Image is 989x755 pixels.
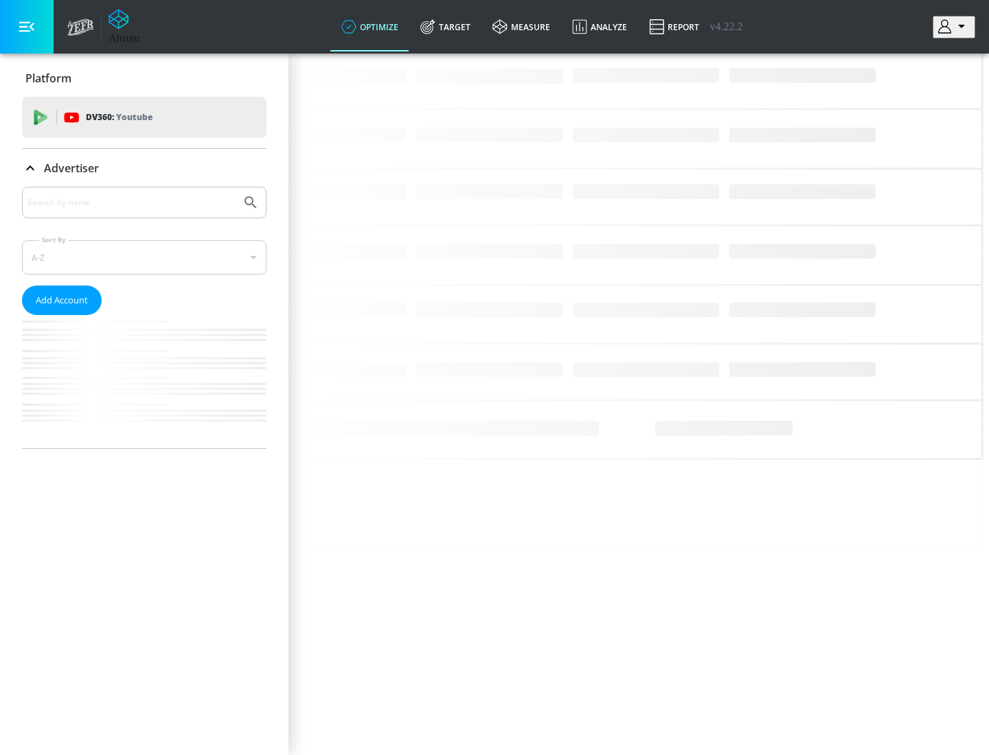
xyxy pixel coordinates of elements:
[409,2,481,51] a: Target
[116,110,152,124] p: Youtube
[36,292,88,308] span: Add Account
[22,59,266,97] div: Platform
[22,97,266,138] div: DV360: Youtube
[22,187,266,448] div: Advertiser
[25,71,71,86] p: Platform
[22,315,266,448] nav: list of Advertiser
[638,2,710,51] a: Report
[39,235,69,244] label: Sort By
[109,9,140,45] a: Atrium
[44,161,99,176] p: Advertiser
[481,2,561,51] a: measure
[22,240,266,275] div: A-Z
[710,21,743,33] span: v 4.22.2
[22,286,102,315] button: Add Account
[22,149,266,187] div: Advertiser
[86,110,152,125] p: DV360:
[561,2,638,51] a: Analyze
[27,194,236,211] input: Search by name
[330,2,409,51] a: optimize
[109,32,140,45] div: Atrium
